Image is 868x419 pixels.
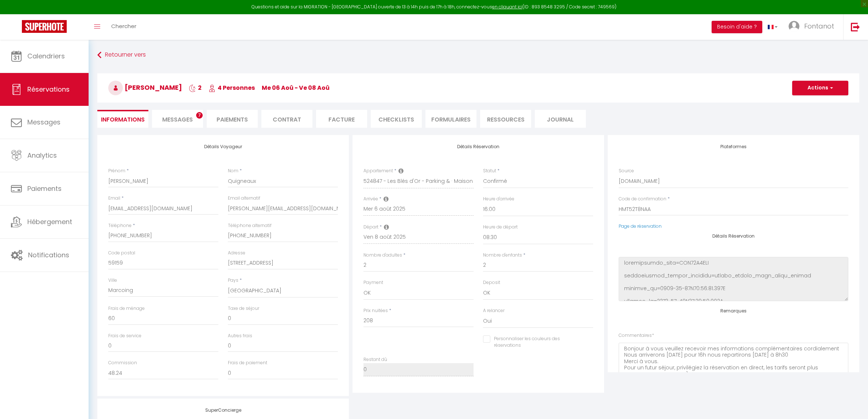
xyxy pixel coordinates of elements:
span: Messages [162,115,193,124]
label: Arrivée [363,196,378,203]
label: Commission [108,360,137,366]
h4: Détails Voyageur [108,144,338,149]
span: [PERSON_NAME] [108,83,182,92]
span: Hébergement [27,217,72,226]
span: Notifications [28,250,69,260]
li: CHECKLISTS [371,110,422,128]
h4: Détails Réservation [619,234,848,239]
h4: Détails Réservation [363,144,593,149]
iframe: LiveChat chat widget [837,388,868,419]
label: Heure d'arrivée [483,196,514,203]
span: Réservations [27,85,70,94]
label: A relancer [483,307,505,314]
span: Chercher [111,22,136,30]
span: Fontanot [804,22,834,31]
label: Téléphone [108,222,132,229]
li: Facture [316,110,367,128]
label: Frais de service [108,332,141,339]
label: Taxe de séjour [228,305,259,312]
label: Départ [363,224,378,231]
label: Payment [363,279,383,286]
label: Prénom [108,168,125,174]
li: FORMULAIRES [425,110,476,128]
label: Autres frais [228,332,252,339]
a: ... Fontanot [783,14,843,40]
label: Adresse [228,250,245,257]
span: Messages [27,118,61,127]
label: Appartement [363,168,393,174]
h4: SuperConcierge [108,408,338,413]
span: 2 [189,84,202,92]
span: Calendriers [27,51,65,61]
img: logout [851,22,860,31]
label: Téléphone alternatif [228,222,272,229]
label: Prix nuitées [363,307,388,314]
label: Frais de paiement [228,360,267,366]
img: Super Booking [22,20,67,33]
a: Chercher [106,14,142,40]
li: Ressources [480,110,531,128]
a: Retourner vers [97,49,859,62]
label: Source [619,168,634,174]
span: Analytics [27,151,57,160]
label: Commentaires [619,332,654,339]
li: Informations [97,110,148,128]
label: Email alternatif [228,195,260,202]
a: Page de réservation [619,223,662,229]
label: Deposit [483,279,500,286]
h4: Plateformes [619,144,848,149]
label: Pays [228,277,238,284]
li: Journal [535,110,586,128]
label: Code de confirmation [619,196,666,203]
label: Restant dû [363,356,387,363]
span: Paiements [27,184,62,193]
button: Besoin d'aide ? [712,21,762,33]
label: Email [108,195,120,202]
label: Frais de ménage [108,305,145,312]
h4: Remarques [619,308,848,314]
button: Actions [792,81,848,95]
span: 4 Personnes [209,84,255,92]
li: Contrat [261,110,312,128]
li: Paiements [207,110,258,128]
span: me 06 Aoû - ve 08 Aoû [262,84,330,92]
label: Code postal [108,250,135,257]
label: Statut [483,168,496,174]
label: Nom [228,168,238,174]
label: Heure de départ [483,224,518,231]
label: Nombre d'adultes [363,252,402,259]
label: Nombre d'enfants [483,252,522,259]
span: 7 [196,112,203,119]
a: en cliquant ici [492,4,522,10]
img: ... [789,21,799,32]
label: Ville [108,277,117,284]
